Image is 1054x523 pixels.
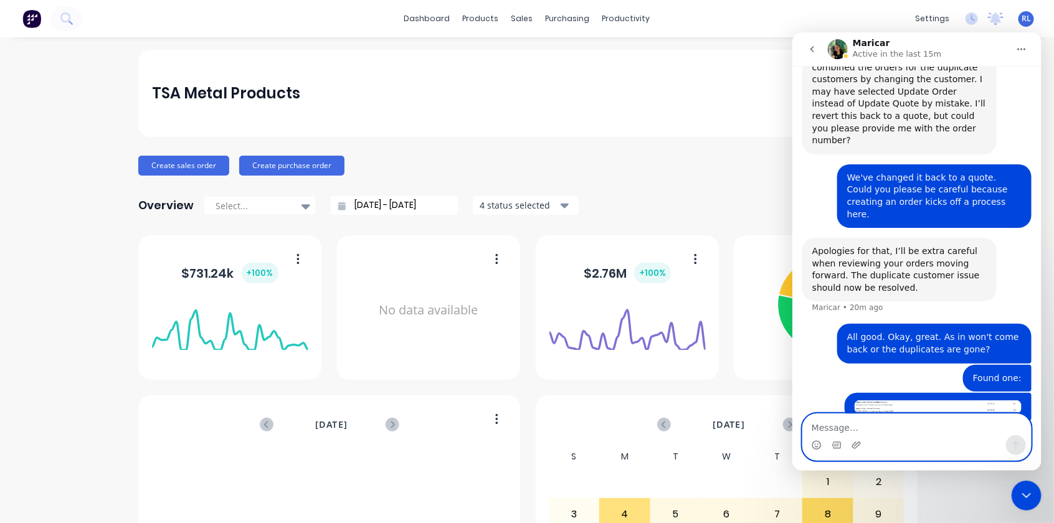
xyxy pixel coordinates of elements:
button: Create sales order [138,156,229,176]
div: 1 [803,466,853,497]
div: W [701,448,752,466]
iframe: Intercom live chat [1012,481,1042,511]
div: settings [909,9,956,28]
div: $ 731.24k [182,263,278,283]
div: No data available [351,252,507,369]
button: Create purchase order [239,156,344,176]
div: + 100 % [242,263,278,283]
div: 2 [854,466,904,497]
button: add card [792,197,838,213]
div: purchasing [539,9,596,28]
div: Overview [138,193,194,218]
div: S [549,448,600,466]
div: $ 2.76M [584,263,671,283]
div: TSA Metal Products [152,81,301,106]
img: Factory [22,9,41,28]
span: [DATE] [315,418,348,431]
div: T [752,448,803,466]
div: 4 status selected [480,199,558,212]
div: products [457,9,505,28]
button: 4 status selected [473,196,579,215]
div: productivity [596,9,657,28]
div: sales [505,9,539,28]
a: dashboard [398,9,457,28]
iframe: Intercom live chat [792,32,1042,471]
div: + 100 % [634,263,671,283]
div: T [650,448,701,466]
span: RL [1022,13,1031,24]
div: M [599,448,650,466]
span: [DATE] [713,418,745,431]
